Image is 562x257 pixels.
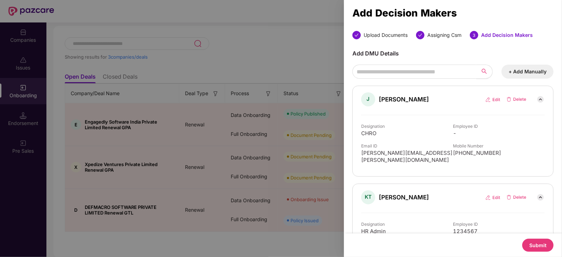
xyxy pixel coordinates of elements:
span: - [453,130,545,137]
span: [PERSON_NAME] [379,95,429,103]
span: HR Admin [361,228,453,235]
span: Add DMU Details [352,50,399,57]
span: Email ID [361,143,453,149]
span: Employee ID [453,222,545,227]
img: edit [485,97,500,103]
span: check [355,33,359,37]
span: 3 [473,33,475,38]
div: Upload Documents [364,31,408,39]
span: Designation [361,222,453,227]
button: + Add Manually [502,65,554,79]
span: Employee ID [453,124,545,129]
span: CHRO [361,130,453,137]
span: [PHONE_NUMBER] [453,150,545,157]
button: Submit [522,239,554,252]
img: delete [506,195,526,200]
span: check [418,33,422,37]
span: Mobile Number [453,143,545,149]
span: KT [365,194,372,201]
img: edit [485,195,500,200]
img: down_arrow [536,95,545,104]
span: search [481,68,487,75]
button: search [476,65,493,79]
span: 1234567 [453,228,545,235]
div: Add Decision Makers [481,31,533,39]
span: Designation [361,124,453,129]
span: J [367,96,370,103]
img: delete [506,97,526,102]
div: Assigning Csm [427,31,461,39]
span: [PERSON_NAME][EMAIL_ADDRESS][PERSON_NAME][DOMAIN_NAME] [361,150,453,164]
img: down_arrow [536,193,545,202]
div: Add Decision Makers [352,9,554,17]
span: [PERSON_NAME] [379,193,429,201]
